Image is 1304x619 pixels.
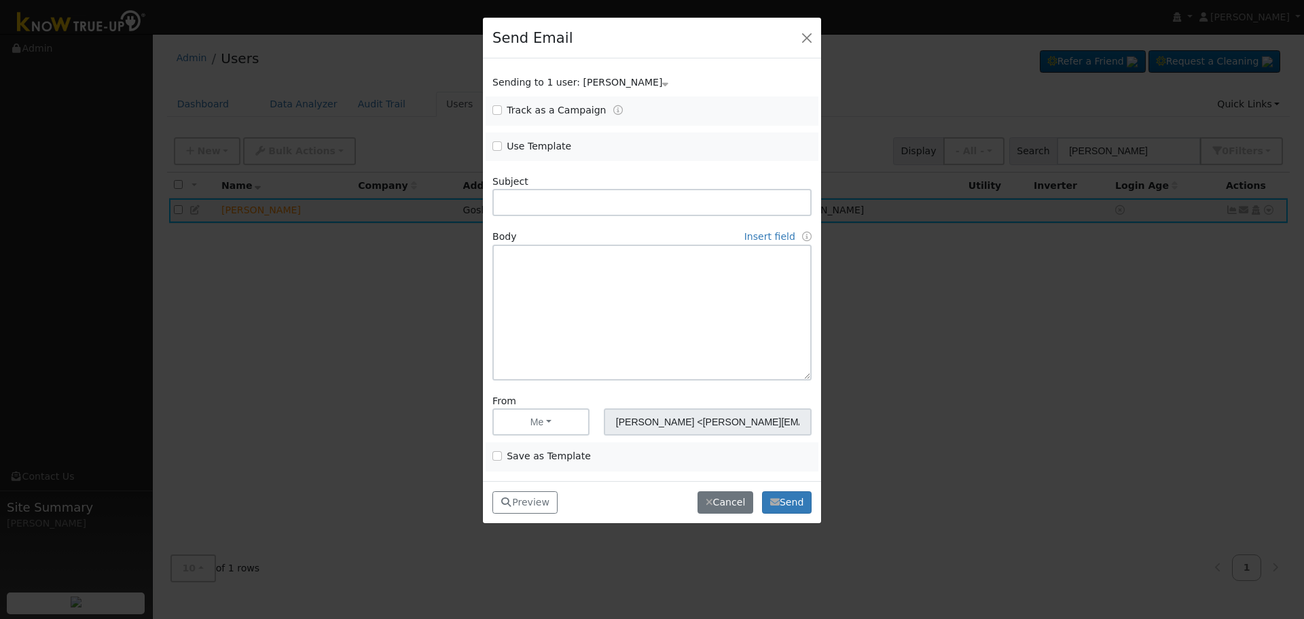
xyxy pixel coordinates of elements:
[507,139,571,154] label: Use Template
[492,394,516,408] label: From
[492,175,528,189] label: Subject
[492,451,502,461] input: Save as Template
[492,27,573,49] h4: Send Email
[507,103,606,118] label: Track as a Campaign
[802,231,812,242] a: Fields
[492,105,502,115] input: Track as a Campaign
[507,449,591,463] label: Save as Template
[492,141,502,151] input: Use Template
[486,75,819,90] div: Show users
[492,491,558,514] button: Preview
[492,230,517,244] label: Body
[762,491,812,514] button: Send
[492,408,590,436] button: Me
[744,231,795,242] a: Insert field
[613,105,623,116] a: Tracking Campaigns
[698,491,753,514] button: Cancel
